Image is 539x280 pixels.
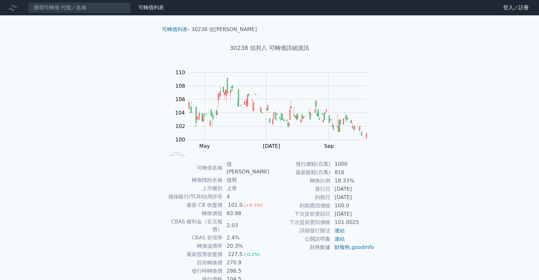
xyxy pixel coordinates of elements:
[324,143,334,149] tspan: Sep
[175,83,185,89] tspan: 108
[165,250,223,259] td: 最新股票收盤價
[269,243,331,252] td: 財務數據
[28,2,131,13] input: 搜尋可轉債 代號／名稱
[269,193,331,202] td: 到期日
[331,168,374,177] td: 816
[331,177,374,185] td: 18.33%
[165,242,223,250] td: 轉換溢價率
[331,202,374,210] td: 100.0
[331,193,374,202] td: [DATE]
[162,26,188,32] a: 可轉債列表
[507,249,539,280] div: 聊天小工具
[165,160,223,176] td: 可轉債名稱
[138,4,164,11] a: 可轉債列表
[269,227,331,235] td: 詳細發行辦法
[165,218,223,234] td: CBAS 權利金（百元報價）
[175,69,185,76] tspan: 110
[165,184,223,193] td: 上市櫃別
[175,110,185,116] tspan: 104
[165,193,223,201] td: 擔保銀行/TCRI信用評等
[334,236,345,242] a: 連結
[165,201,223,209] td: 最新 CB 收盤價
[162,26,189,33] li: ›
[334,228,345,234] a: 連結
[334,244,350,250] a: 財報狗
[244,252,261,257] span: (-0.2%)
[223,242,269,250] td: 20.3%
[498,3,534,13] a: 登入／註冊
[227,201,244,209] div: 101.0
[165,267,223,275] td: 發行時轉換價
[175,96,185,102] tspan: 106
[269,202,331,210] td: 到期賣回價格
[223,193,269,201] td: 4
[165,209,223,218] td: 轉換價值
[269,185,331,193] td: 發行日
[223,184,269,193] td: 上市
[263,143,280,149] tspan: [DATE]
[172,69,376,149] g: Chart
[191,26,257,33] li: 30238 信[PERSON_NAME]
[157,44,382,52] h1: 30238 信邦八 可轉債詳細資訊
[165,176,223,184] td: 轉換標的名稱
[223,259,269,267] td: 270.9
[269,177,331,185] td: 轉換比例
[331,160,374,168] td: 1000
[223,218,269,234] td: 2.03
[175,137,185,143] tspan: 100
[199,143,210,149] tspan: May
[244,203,262,208] span: (+0.3%)
[351,244,374,250] a: goodinfo
[223,209,269,218] td: 83.98
[331,210,374,218] td: [DATE]
[165,259,223,267] td: 目前轉換價
[331,185,374,193] td: [DATE]
[227,251,244,258] div: 227.5
[223,267,269,275] td: 286.5
[331,243,374,252] td: ,
[175,123,185,129] tspan: 102
[269,168,331,177] td: 最新餘額(百萬)
[165,234,223,242] td: CBAS 折現率
[223,234,269,242] td: 2.4%
[269,210,331,218] td: 下次提前賣回日
[223,160,269,176] td: 信[PERSON_NAME]
[269,218,331,227] td: 下次提前賣回價格
[507,249,539,280] iframe: Chat Widget
[269,160,331,168] td: 發行總額(百萬)
[269,235,331,243] td: 公開說明書
[331,218,374,227] td: 101.0025
[223,176,269,184] td: 信邦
